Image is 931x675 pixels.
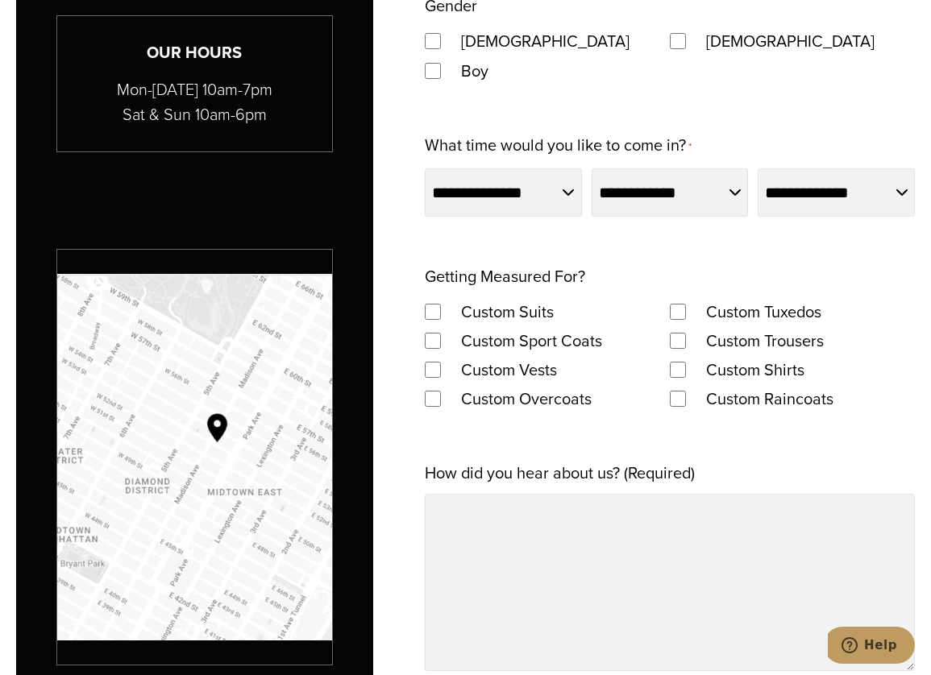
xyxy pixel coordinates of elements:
[690,27,891,56] label: [DEMOGRAPHIC_DATA]
[425,262,585,291] legend: Getting Measured For?
[57,77,332,127] p: Mon-[DATE] 10am-7pm Sat & Sun 10am-6pm
[445,27,646,56] label: [DEMOGRAPHIC_DATA]
[425,130,692,162] label: What time would you like to come in?
[445,326,618,355] label: Custom Sport Coats
[425,458,695,487] label: How did you hear about us? (Required)
[445,384,608,413] label: Custom Overcoats
[690,384,850,413] label: Custom Raincoats
[445,297,570,326] label: Custom Suits
[57,274,332,640] a: Map to Alan David Custom
[690,297,837,326] label: Custom Tuxedos
[57,40,332,65] h3: Our Hours
[690,355,821,384] label: Custom Shirts
[445,355,573,384] label: Custom Vests
[445,56,505,85] label: Boy
[57,274,332,640] img: Google map with pin showing Alan David location at Madison Avenue & 53rd Street NY
[690,326,840,355] label: Custom Trousers
[828,627,915,667] iframe: Opens a widget where you can chat to one of our agents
